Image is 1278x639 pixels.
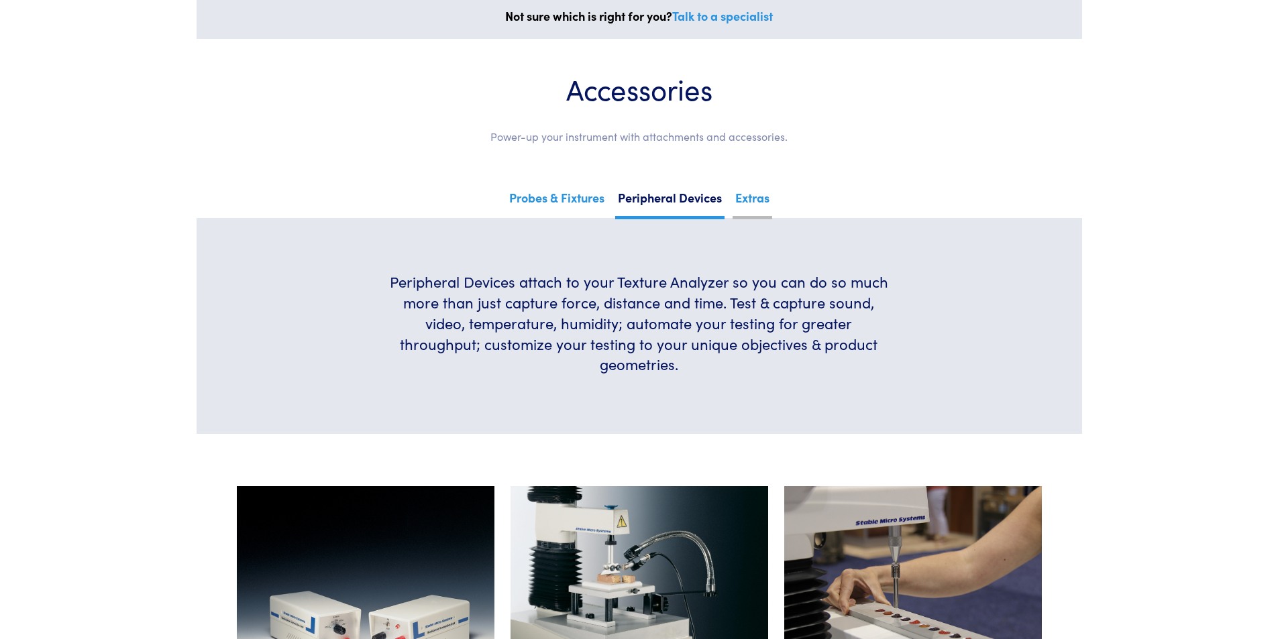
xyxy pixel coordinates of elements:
a: Extras [733,186,772,219]
a: Probes & Fixtures [507,186,607,216]
a: Talk to a specialist [672,7,773,24]
p: Not sure which is right for you? [205,6,1074,26]
a: Peripheral Devices [615,186,725,219]
h6: Peripheral Devices attach to your Texture Analyzer so you can do so much more than just capture f... [388,272,890,375]
h1: Accessories [237,71,1042,107]
p: Power-up your instrument with attachments and accessories. [237,128,1042,146]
